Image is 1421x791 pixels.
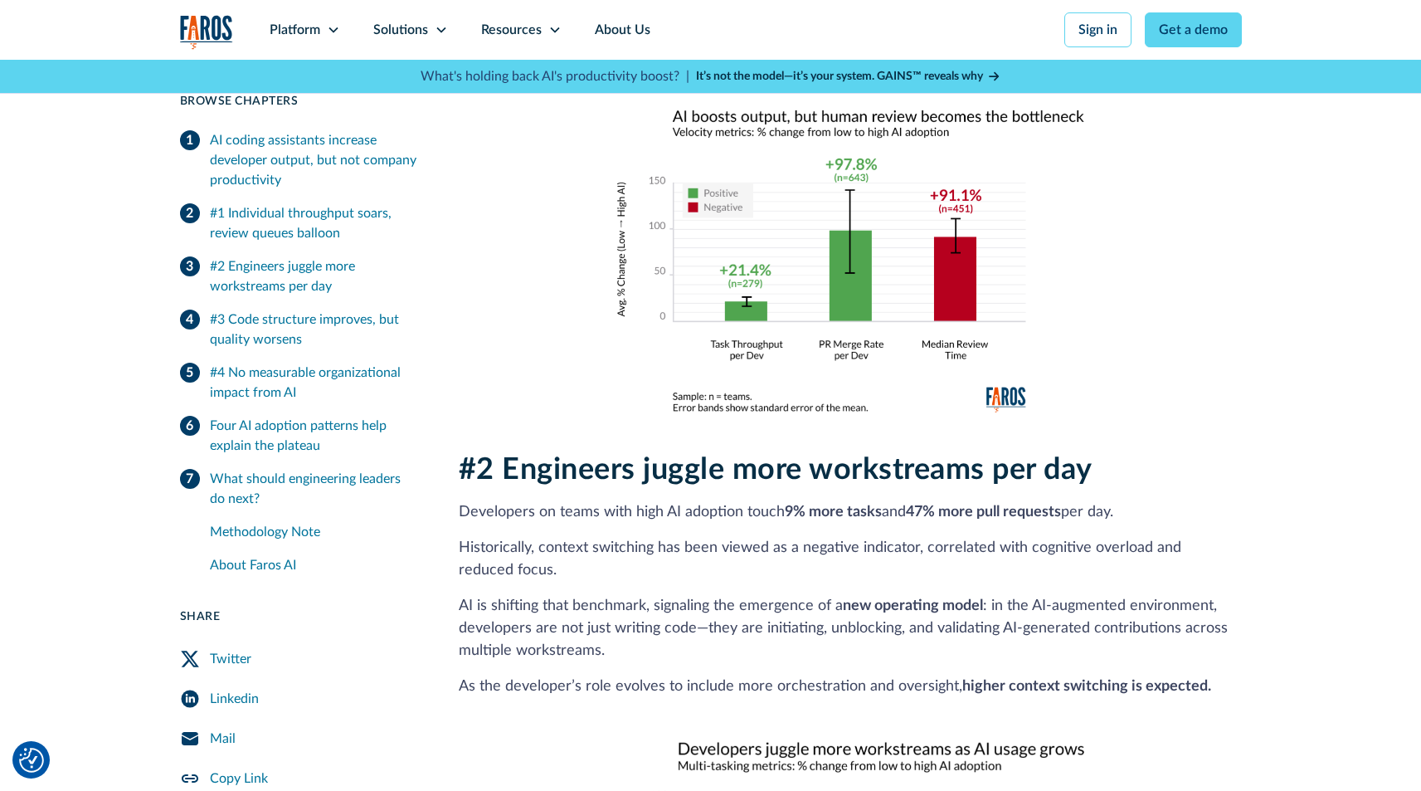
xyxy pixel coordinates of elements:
[459,595,1242,662] p: AI is shifting that benchmark, signaling the emergence of a : in the AI-augmented environment, de...
[210,130,419,190] div: AI coding assistants increase developer output, but not company productivity
[459,537,1242,582] p: Historically, context switching has been viewed as a negative indicator, correlated with cognitiv...
[180,93,419,110] div: Browse Chapters
[180,15,233,49] a: home
[180,409,419,462] a: Four AI adoption patterns help explain the plateau
[421,66,689,86] p: What's holding back AI's productivity boost? |
[210,469,419,509] div: What should engineering leaders do next?
[210,689,259,709] div: Linkedin
[180,124,419,197] a: AI coding assistants increase developer output, but not company productivity
[459,676,1242,698] p: As the developer’s role evolves to include more orchestration and oversight,
[210,256,419,296] div: #2 Engineers juggle more workstreams per day
[210,649,251,669] div: Twitter
[19,748,44,773] img: Revisit consent button
[906,505,1061,520] strong: 47% more pull requests
[180,608,419,626] div: Share
[180,197,419,250] a: #1 Individual throughput soars, review queues balloon
[270,20,320,40] div: Platform
[459,501,1242,524] p: Developers on teams with high AI adoption touch and per day.
[210,769,268,789] div: Copy Link
[210,555,419,575] div: About Faros AI
[180,719,419,759] a: Mail Share
[180,15,233,49] img: Logo of the analytics and reporting company Faros.
[210,515,419,549] a: Methodology Note
[210,549,419,582] a: About Faros AI
[210,729,236,749] div: Mail
[1064,12,1131,47] a: Sign in
[210,310,419,349] div: #3 Code structure improves, but quality worsens
[696,68,1001,85] a: It’s not the model—it’s your system. GAINS™ reveals why
[19,748,44,773] button: Cookie Settings
[210,363,419,403] div: #4 No measurable organizational impact from AI
[180,303,419,356] a: #3 Code structure improves, but quality worsens
[180,679,419,719] a: LinkedIn Share
[373,20,428,40] div: Solutions
[210,416,419,456] div: Four AI adoption patterns help explain the plateau
[180,462,419,515] a: What should engineering leaders do next?
[459,452,1242,488] h2: #2 Engineers juggle more workstreams per day
[180,356,419,409] a: #4 No measurable organizational impact from AI
[962,679,1211,694] strong: higher context switching is expected.
[210,522,419,542] div: Methodology Note
[1145,12,1242,47] a: Get a demo
[843,598,983,613] strong: new operating model
[785,505,882,520] strong: 9% more tasks
[481,20,542,40] div: Resources
[180,250,419,303] a: #2 Engineers juggle more workstreams per day
[210,203,419,243] div: #1 Individual throughput soars, review queues balloon
[696,71,983,82] strong: It’s not the model—it’s your system. GAINS™ reveals why
[180,639,419,679] a: Twitter Share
